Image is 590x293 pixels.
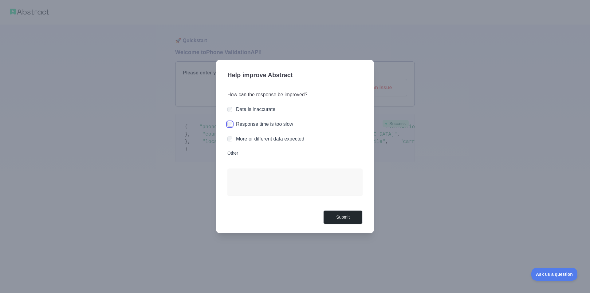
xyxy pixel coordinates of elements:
button: Submit [323,210,363,224]
label: Response time is too slow [236,121,293,127]
h3: How can the response be improved? [227,91,363,98]
iframe: Toggle Customer Support [531,268,578,281]
label: Data is inaccurate [236,107,275,112]
label: More or different data expected [236,136,304,141]
label: Other [227,150,363,156]
h3: Help improve Abstract [227,68,363,84]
